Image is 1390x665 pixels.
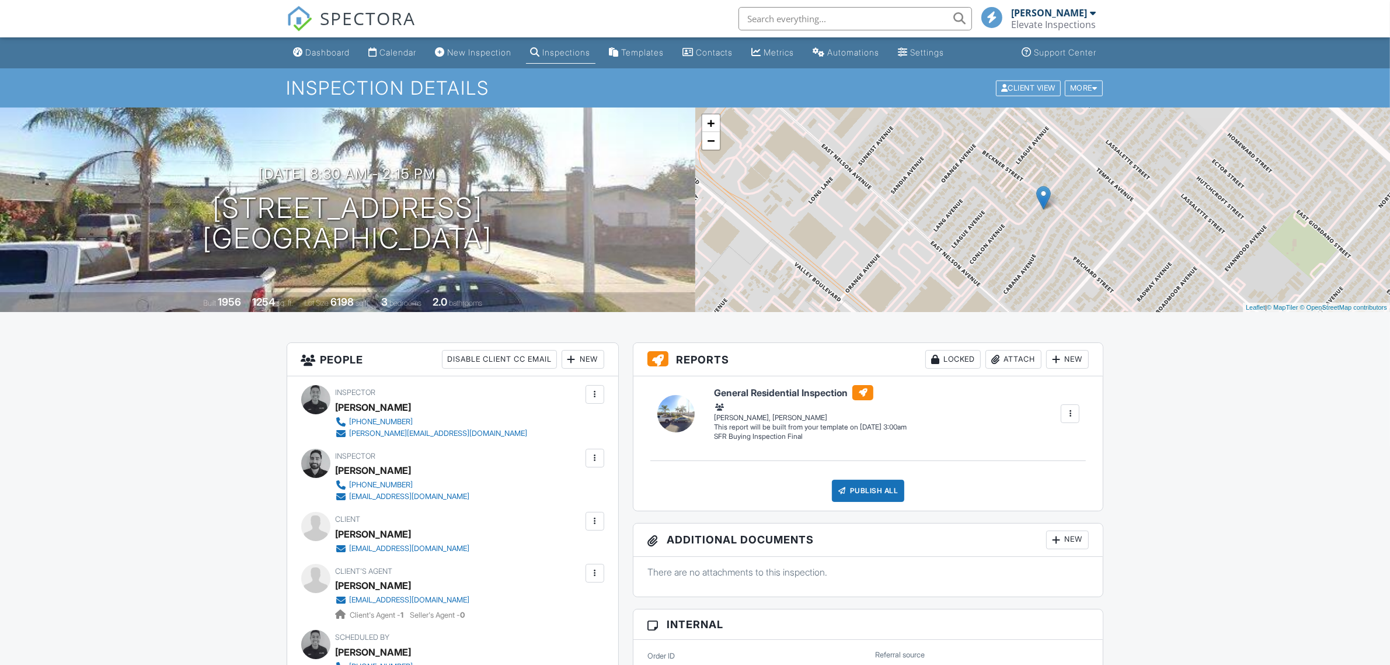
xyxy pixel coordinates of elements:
[702,132,720,150] a: Zoom out
[304,299,329,307] span: Lot Size
[996,80,1061,96] div: Client View
[203,193,492,255] h1: [STREET_ADDRESS] [GEOGRAPHIC_DATA]
[410,611,465,619] span: Seller's Agent -
[277,299,293,307] span: sq. ft.
[380,47,417,57] div: Calendar
[702,115,720,132] a: Zoom in
[336,428,528,439] a: [PERSON_NAME][EMAIL_ADDRESS][DOMAIN_NAME]
[678,42,738,64] a: Contacts
[1018,42,1102,64] a: Support Center
[287,16,416,40] a: SPECTORA
[336,462,412,479] div: [PERSON_NAME]
[431,42,517,64] a: New Inspection
[828,47,880,57] div: Automations
[401,611,404,619] strong: 1
[1012,7,1088,19] div: [PERSON_NAME]
[714,385,907,400] h6: General Residential Inspection
[714,432,907,442] div: SFR Buying Inspection Final
[442,350,557,369] div: Disable Client CC Email
[364,42,421,64] a: Calendar
[1246,304,1265,311] a: Leaflet
[336,643,412,661] div: [PERSON_NAME]
[350,544,470,553] div: [EMAIL_ADDRESS][DOMAIN_NAME]
[356,299,370,307] span: sq.ft.
[647,566,1089,579] p: There are no attachments to this inspection.
[1300,304,1387,311] a: © OpenStreetMap contributors
[350,611,406,619] span: Client's Agent -
[714,401,907,422] div: [PERSON_NAME], [PERSON_NAME]
[289,42,355,64] a: Dashboard
[562,350,604,369] div: New
[1243,303,1390,313] div: |
[350,429,528,438] div: [PERSON_NAME][EMAIL_ADDRESS][DOMAIN_NAME]
[433,296,447,308] div: 2.0
[336,577,412,594] a: [PERSON_NAME]
[336,388,376,397] span: Inspector
[1046,531,1089,549] div: New
[287,343,618,376] h3: People
[259,166,436,182] h3: [DATE] 8:30 am - 2:15 pm
[336,515,361,524] span: Client
[381,296,388,308] div: 3
[336,479,470,491] a: [PHONE_NUMBER]
[894,42,949,64] a: Settings
[1046,350,1089,369] div: New
[1267,304,1298,311] a: © MapTiler
[985,350,1041,369] div: Attach
[350,417,413,427] div: [PHONE_NUMBER]
[696,47,733,57] div: Contacts
[350,595,470,605] div: [EMAIL_ADDRESS][DOMAIN_NAME]
[911,47,945,57] div: Settings
[714,422,907,432] div: This report will be built from your template on [DATE] 3:00am
[747,42,799,64] a: Metrics
[336,491,470,503] a: [EMAIL_ADDRESS][DOMAIN_NAME]
[633,343,1103,376] h3: Reports
[330,296,354,308] div: 6198
[995,83,1064,92] a: Client View
[336,525,412,543] div: [PERSON_NAME]
[1065,80,1103,96] div: More
[633,609,1103,640] h3: Internal
[252,296,275,308] div: 1254
[336,452,376,460] span: Inspector
[738,7,972,30] input: Search everything...
[461,611,465,619] strong: 0
[320,6,416,30] span: SPECTORA
[336,567,393,576] span: Client's Agent
[449,299,482,307] span: bathrooms
[336,416,528,428] a: [PHONE_NUMBER]
[287,6,312,32] img: The Best Home Inspection Software - Spectora
[764,47,795,57] div: Metrics
[543,47,591,57] div: Inspections
[526,42,595,64] a: Inspections
[336,633,390,642] span: Scheduled By
[350,480,413,490] div: [PHONE_NUMBER]
[448,47,512,57] div: New Inspection
[875,650,925,660] label: Referral source
[1012,19,1096,30] div: Elevate Inspections
[336,399,412,416] div: [PERSON_NAME]
[306,47,350,57] div: Dashboard
[336,594,470,606] a: [EMAIL_ADDRESS][DOMAIN_NAME]
[832,480,905,502] div: Publish All
[605,42,669,64] a: Templates
[203,299,216,307] span: Built
[336,543,470,555] a: [EMAIL_ADDRESS][DOMAIN_NAME]
[350,492,470,501] div: [EMAIL_ADDRESS][DOMAIN_NAME]
[809,42,884,64] a: Automations (Basic)
[218,296,241,308] div: 1956
[1034,47,1097,57] div: Support Center
[287,78,1104,98] h1: Inspection Details
[647,651,675,661] label: Order ID
[925,350,981,369] div: Locked
[633,524,1103,557] h3: Additional Documents
[389,299,421,307] span: bedrooms
[622,47,664,57] div: Templates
